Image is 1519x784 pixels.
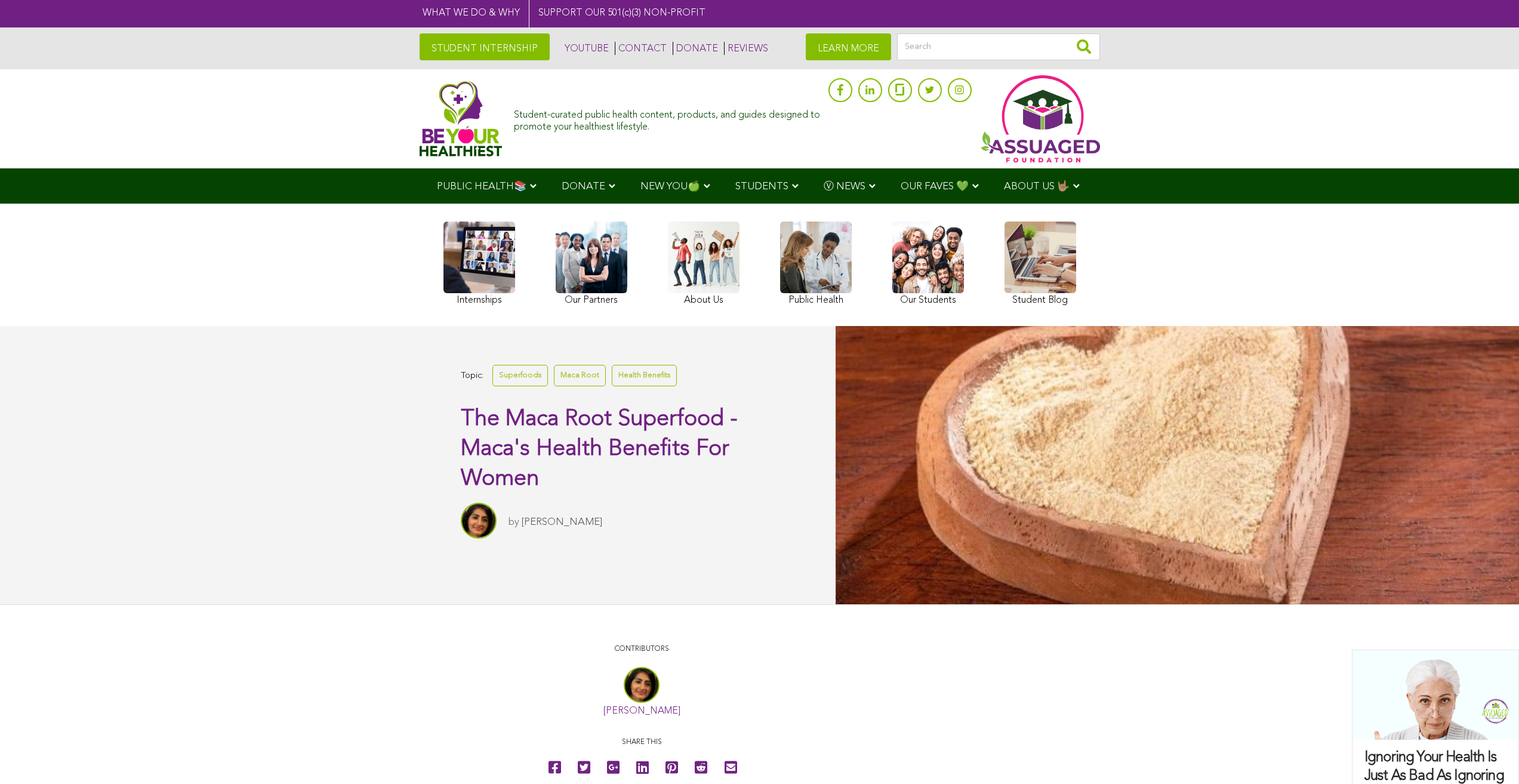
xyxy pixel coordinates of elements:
a: Superfoods [492,365,548,386]
span: ABOUT US 🤟🏽 [1004,182,1070,192]
img: Sitara Darvish [461,503,497,539]
span: DONATE [562,182,605,192]
span: STUDENTS [735,182,788,192]
iframe: Chat Widget [1459,727,1519,784]
div: Student-curated public health content, products, and guides designed to promote your healthiest l... [514,104,822,133]
a: CONTACT [615,42,667,55]
a: [PERSON_NAME] [522,517,602,527]
span: NEW YOU🍏 [640,182,700,192]
span: Topic: [461,368,483,384]
input: Search [897,33,1100,60]
a: LEARN MORE [806,33,891,60]
a: Health Benefits [612,365,677,386]
a: YOUTUBE [562,42,609,55]
p: CONTRIBUTORS [448,644,836,655]
span: The Maca Root Superfood - Maca's Health Benefits For Women [461,408,738,490]
img: Assuaged [420,81,503,156]
span: Ⓥ NEWS [824,182,865,192]
img: glassdoor [895,84,904,96]
img: Assuaged App [981,75,1100,162]
span: by [509,517,519,527]
span: OUR FAVES 💚 [901,182,969,192]
a: [PERSON_NAME] [603,706,680,716]
p: Share this [448,737,836,748]
a: STUDENT INTERNSHIP [420,33,550,60]
a: Maca Root [554,365,606,386]
a: DONATE [673,42,718,55]
div: Navigation Menu [420,168,1100,204]
span: PUBLIC HEALTH📚 [437,182,526,192]
a: REVIEWS [724,42,768,55]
